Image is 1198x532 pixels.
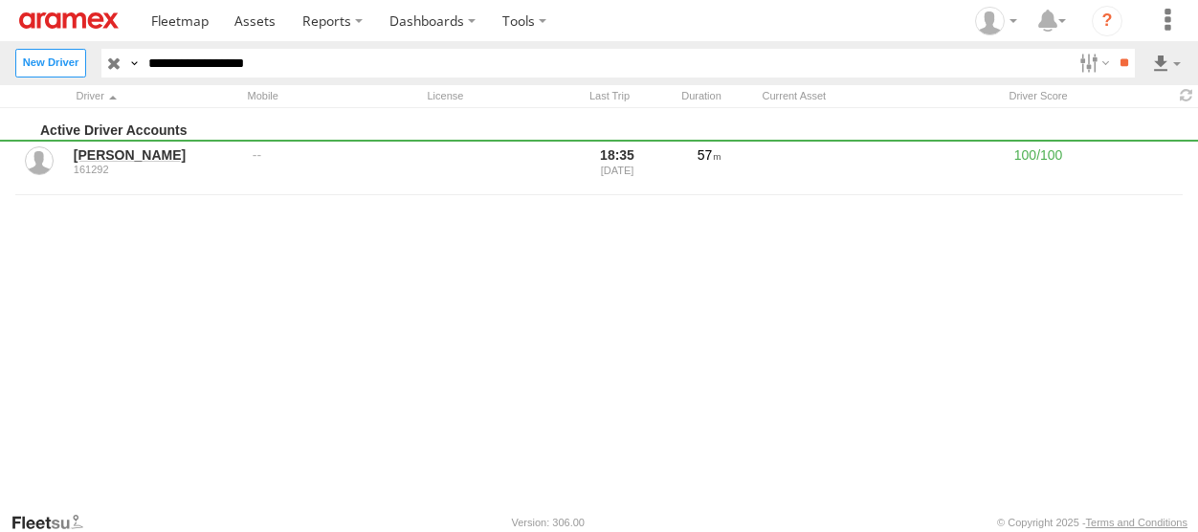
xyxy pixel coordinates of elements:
a: Terms and Conditions [1086,517,1187,528]
div: © Copyright 2025 - [997,517,1187,528]
div: 18:35 [DATE] [581,144,654,193]
i: ? [1092,6,1122,36]
img: aramex-logo.svg [19,12,119,29]
a: Visit our Website [11,513,99,532]
div: Last Trip [573,87,646,105]
div: Version: 306.00 [512,517,585,528]
div: License [422,87,566,105]
span: Refresh [1175,87,1198,105]
div: Current Asset [757,87,996,105]
div: Driver Score [1004,87,1167,105]
div: 100 [1011,144,1183,193]
label: Search Query [126,49,142,77]
div: 161292 [74,164,239,175]
label: Search Filter Options [1072,49,1113,77]
div: Mobile [242,87,414,105]
div: Fatimah Alqatari [968,7,1024,35]
label: Create New Driver [15,49,86,77]
div: Click to Sort [71,87,234,105]
label: Export results as... [1150,49,1183,77]
span: 57 [698,147,721,163]
a: [PERSON_NAME] [74,146,239,164]
div: Duration [654,87,749,105]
